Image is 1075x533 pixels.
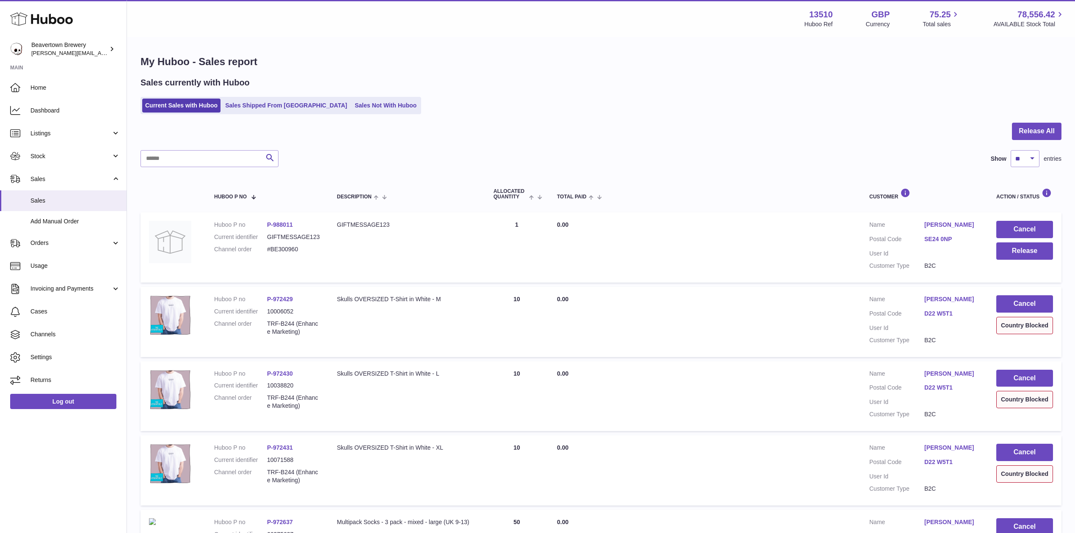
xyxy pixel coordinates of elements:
[214,308,267,316] dt: Current identifier
[214,233,267,241] dt: Current identifier
[30,308,120,316] span: Cases
[1012,123,1061,140] button: Release All
[485,212,549,283] td: 1
[869,370,924,380] dt: Name
[996,391,1053,408] div: Country Blocked
[30,217,120,225] span: Add Manual Order
[996,188,1053,200] div: Action / Status
[869,295,924,305] dt: Name
[267,233,320,241] dd: GIFTMESSAGE123
[267,519,293,525] a: P-972637
[149,518,156,525] img: beavertown-brewery-beavertown-socks-multipack-3_ebf12e78-e48c-44b2-9980-d78a69f877a2.png
[869,221,924,231] dt: Name
[869,235,924,245] dt: Postal Code
[337,194,372,200] span: Description
[214,370,267,378] dt: Huboo P no
[149,221,191,263] img: no-photo.jpg
[485,287,549,357] td: 10
[267,394,320,410] dd: TRF-B244 (Enhance Marketing)
[996,221,1053,238] button: Cancel
[993,9,1065,28] a: 78,556.42 AVAILABLE Stock Total
[557,194,587,200] span: Total paid
[337,221,477,229] div: GIFTMESSAGE123
[924,458,979,466] a: D22 W5T1
[924,370,979,378] a: [PERSON_NAME]
[214,444,267,452] dt: Huboo P no
[214,194,247,200] span: Huboo P no
[924,221,979,229] a: [PERSON_NAME]
[352,99,419,113] a: Sales Not With Huboo
[214,456,267,464] dt: Current identifier
[10,394,116,409] a: Log out
[869,444,924,454] dt: Name
[149,444,191,484] img: Beavertown-Summer-Merch-White-Tshirt.png
[267,444,293,451] a: P-972431
[214,295,267,303] dt: Huboo P no
[924,262,979,270] dd: B2C
[1044,155,1061,163] span: entries
[267,245,320,253] dd: #BE300960
[141,77,250,88] h2: Sales currently with Huboo
[30,262,120,270] span: Usage
[869,384,924,394] dt: Postal Code
[214,221,267,229] dt: Huboo P no
[557,444,568,451] span: 0.00
[485,435,549,506] td: 10
[149,370,191,410] img: Beavertown-Summer-Merch-White-Tshirt.png
[869,473,924,481] dt: User Id
[30,330,120,338] span: Channels
[1017,9,1055,20] span: 78,556.42
[923,20,960,28] span: Total sales
[493,189,527,200] span: ALLOCATED Quantity
[924,235,979,243] a: SE24 0NP
[337,295,477,303] div: Skulls OVERSIZED T-Shirt in White - M
[214,245,267,253] dt: Channel order
[267,221,293,228] a: P-988011
[267,468,320,484] dd: TRF-B244 (Enhance Marketing)
[214,394,267,410] dt: Channel order
[924,410,979,418] dd: B2C
[869,324,924,332] dt: User Id
[142,99,221,113] a: Current Sales with Huboo
[924,336,979,344] dd: B2C
[924,384,979,392] a: D22 W5T1
[267,382,320,390] dd: 10038820
[924,518,979,526] a: [PERSON_NAME]
[869,188,979,200] div: Customer
[267,456,320,464] dd: 10071588
[267,296,293,302] a: P-972429
[214,320,267,336] dt: Channel order
[30,376,120,384] span: Returns
[869,262,924,270] dt: Customer Type
[30,84,120,92] span: Home
[929,9,951,20] span: 75.25
[337,370,477,378] div: Skulls OVERSIZED T-Shirt in White - L
[267,320,320,336] dd: TRF-B244 (Enhance Marketing)
[871,9,890,20] strong: GBP
[31,49,215,56] span: [PERSON_NAME][EMAIL_ADDRESS][PERSON_NAME][DOMAIN_NAME]
[996,295,1053,313] button: Cancel
[337,518,477,526] div: Multipack Socks - 3 pack - mixed - large (UK 9-13)
[141,55,1061,69] h1: My Huboo - Sales report
[557,221,568,228] span: 0.00
[557,370,568,377] span: 0.00
[214,382,267,390] dt: Current identifier
[996,317,1053,334] div: Country Blocked
[991,155,1006,163] label: Show
[924,485,979,493] dd: B2C
[869,310,924,320] dt: Postal Code
[30,239,111,247] span: Orders
[866,20,890,28] div: Currency
[222,99,350,113] a: Sales Shipped From [GEOGRAPHIC_DATA]
[30,197,120,205] span: Sales
[869,410,924,418] dt: Customer Type
[557,296,568,302] span: 0.00
[267,308,320,316] dd: 10006052
[993,20,1065,28] span: AVAILABLE Stock Total
[996,465,1053,483] div: Country Blocked
[557,519,568,525] span: 0.00
[30,129,111,137] span: Listings
[924,295,979,303] a: [PERSON_NAME]
[149,295,191,335] img: Beavertown-Summer-Merch-White-Tshirt.png
[869,336,924,344] dt: Customer Type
